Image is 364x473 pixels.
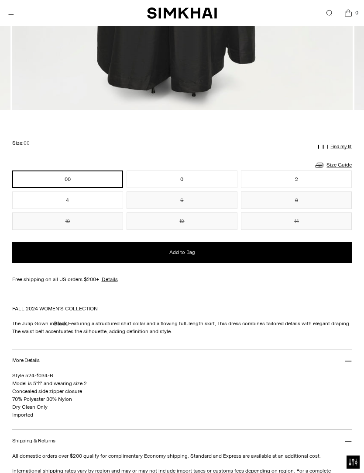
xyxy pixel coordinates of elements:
[241,170,352,188] button: 2
[127,212,237,230] button: 12
[7,440,88,466] iframe: Sign Up via Text for Offers
[24,140,30,146] span: 00
[127,191,237,209] button: 6
[12,452,338,460] p: All domestic orders over $200 qualify for complimentary Economy shipping. Standard and Express ar...
[12,242,352,263] button: Add to Bag
[320,4,338,22] a: Open search modal
[339,4,357,22] a: Open cart modal
[12,320,352,335] p: The Julip Gown in Featuring a structured shirt collar and a flowing full-length skirt, This dress...
[12,275,352,283] div: Free shipping on all US orders $200+
[12,438,56,444] h3: Shipping & Returns
[12,350,352,372] button: More Details
[12,170,123,188] button: 00
[169,249,195,256] span: Add to Bag
[241,212,352,230] button: 14
[54,320,68,327] strong: Black.
[353,9,361,17] span: 0
[12,212,123,230] button: 10
[127,170,237,188] button: 0
[12,372,87,418] span: Style 524-1034-B Model is 5'11" and wearing size 2 Concealed side zipper closure 70% Polyester 30...
[12,306,98,312] a: FALL 2024 WOMEN'S COLLECTION
[241,191,352,209] button: 8
[12,430,352,452] button: Shipping & Returns
[3,4,21,22] button: Open menu modal
[12,139,30,147] label: Size:
[12,191,123,209] button: 4
[12,358,40,363] h3: More Details
[102,275,118,283] a: Details
[314,160,352,170] a: Size Guide
[147,7,217,20] a: SIMKHAI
